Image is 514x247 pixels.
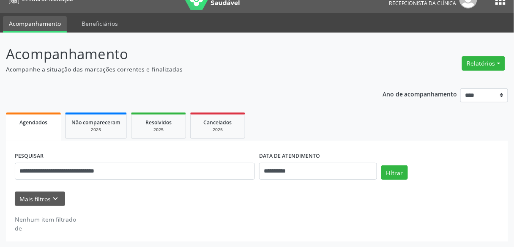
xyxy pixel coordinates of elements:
div: de [15,224,76,233]
label: PESQUISAR [15,150,44,163]
div: 2025 [137,126,180,133]
span: Cancelados [204,119,232,126]
div: Nenhum item filtrado [15,215,76,224]
div: 2025 [71,126,120,133]
p: Acompanhe a situação das marcações correntes e finalizadas [6,65,358,74]
p: Ano de acompanhamento [383,88,457,99]
a: Acompanhamento [3,16,67,33]
span: Resolvidos [145,119,172,126]
label: DATA DE ATENDIMENTO [259,150,320,163]
i: keyboard_arrow_down [51,194,60,203]
div: 2025 [197,126,239,133]
button: Mais filtroskeyboard_arrow_down [15,192,65,206]
p: Acompanhamento [6,44,358,65]
button: Relatórios [462,56,505,71]
span: Não compareceram [71,119,120,126]
span: Agendados [19,119,47,126]
a: Beneficiários [76,16,124,31]
button: Filtrar [381,165,408,180]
